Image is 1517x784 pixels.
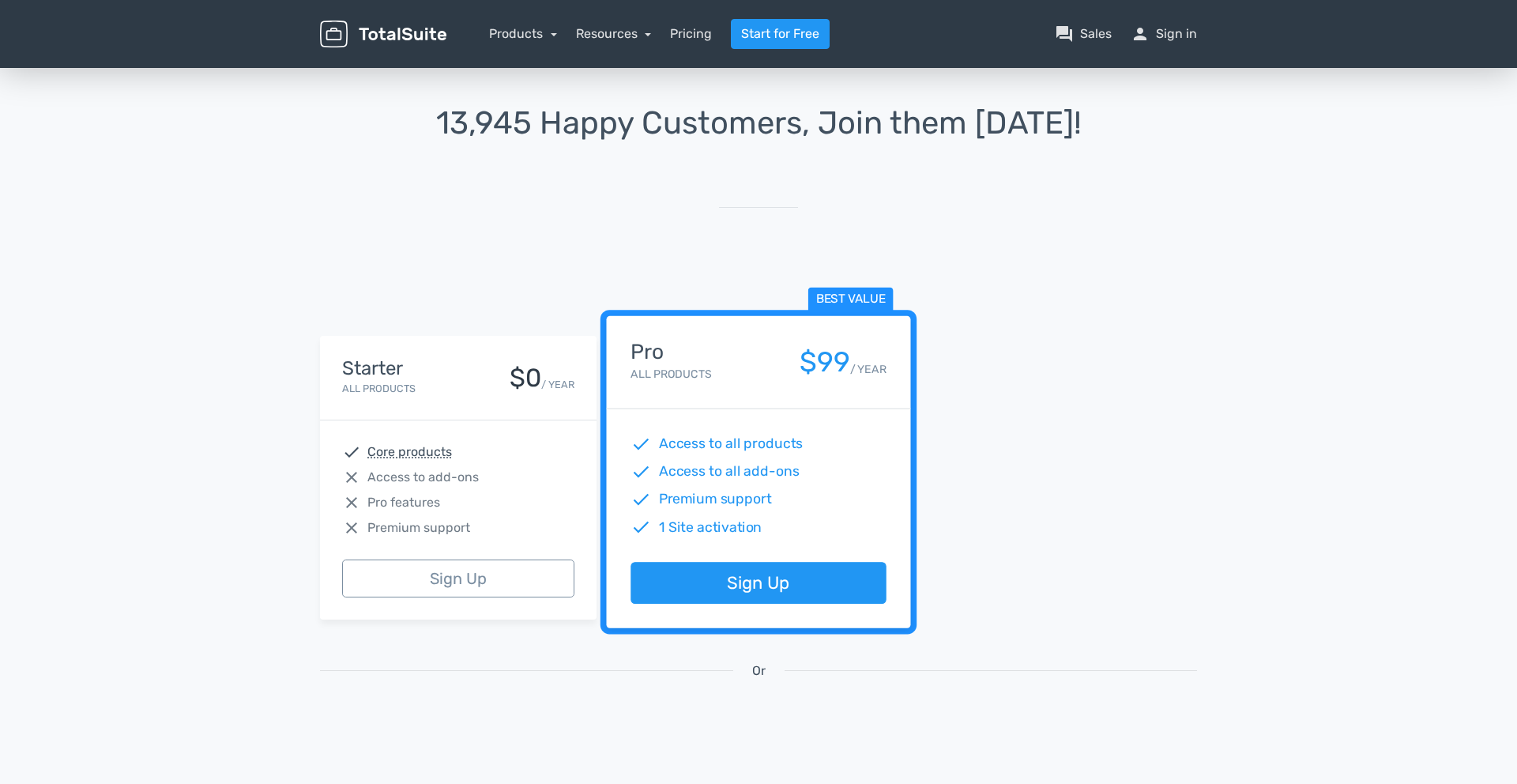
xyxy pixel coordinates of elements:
span: close [342,468,361,487]
a: Products [489,26,557,41]
span: check [631,434,651,454]
a: Sign Up [631,563,886,605]
span: Or [752,661,766,680]
span: 1 Site activation [659,517,762,537]
div: $0 [510,364,541,392]
a: Pricing [670,24,712,43]
span: Access to all add-ons [659,462,800,482]
span: Access to add-ons [367,468,479,487]
a: Sign Up [342,560,574,597]
span: Access to all products [659,434,804,454]
div: $99 [800,347,850,378]
a: Resources [576,26,652,41]
a: personSign in [1131,24,1197,43]
span: check [342,443,361,462]
span: close [342,518,361,537]
abbr: Core products [367,443,452,462]
span: check [631,517,651,537]
a: Start for Free [731,19,830,49]
span: question_answer [1055,24,1074,43]
small: All Products [631,367,711,381]
h4: Pro [631,341,711,364]
h4: Starter [342,358,416,379]
small: All Products [342,383,416,394]
span: close [342,493,361,512]
span: check [631,462,651,482]
span: Best value [808,288,894,312]
h1: 13,945 Happy Customers, Join them [DATE]! [320,106,1197,141]
span: Premium support [659,489,772,510]
span: Premium support [367,518,470,537]
span: person [1131,24,1150,43]
small: / YEAR [541,377,574,392]
span: check [631,489,651,510]
img: TotalSuite for WordPress [320,21,446,48]
small: / YEAR [850,361,886,378]
span: Pro features [367,493,440,512]
a: question_answerSales [1055,24,1112,43]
